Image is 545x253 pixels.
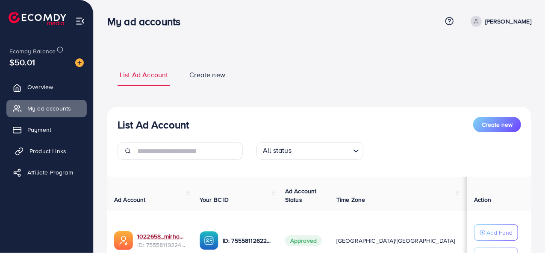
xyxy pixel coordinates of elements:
a: Overview [6,79,87,96]
p: [PERSON_NAME] [485,16,531,26]
span: Overview [27,83,53,91]
div: Search for option [256,142,363,160]
p: Add Fund [486,227,513,238]
span: Approved [285,235,322,246]
span: List Ad Account [120,70,168,80]
h3: My ad accounts [107,15,187,28]
a: My ad accounts [6,100,87,117]
span: Action [474,195,491,204]
button: Add Fund [474,224,518,241]
span: Time Zone [336,195,365,204]
a: 1022658_mirha_1759224591998 [137,232,186,241]
button: Create new [473,117,521,132]
a: Product Links [6,142,87,160]
img: ic-ba-acc.ded83a64.svg [200,231,218,250]
a: Payment [6,121,87,138]
span: Ecomdy Balance [9,47,56,55]
input: Search for option [294,144,350,157]
span: Ad Account Status [285,187,317,204]
span: Product Links [29,147,66,155]
p: ID: 7555811262282760210 [223,236,271,246]
span: Your BC ID [200,195,229,204]
img: ic-ads-acc.e4c84228.svg [114,231,133,250]
span: All status [261,144,293,157]
div: <span class='underline'>1022658_mirha_1759224591998</span></br>7555811922499665921 [137,232,186,250]
span: Affiliate Program [27,168,73,177]
span: Payment [27,125,51,134]
iframe: Chat [509,215,539,247]
img: menu [75,16,85,26]
span: $50.01 [9,56,35,68]
a: [PERSON_NAME] [467,16,531,27]
span: Create new [189,70,225,80]
span: Ad Account [114,195,146,204]
img: logo [9,12,66,25]
img: image [75,58,84,67]
a: Affiliate Program [6,164,87,181]
span: Create new [482,120,513,129]
h3: List Ad Account [118,119,189,131]
span: My ad accounts [27,104,71,113]
span: ID: 7555811922499665921 [137,241,186,249]
span: [GEOGRAPHIC_DATA]/[GEOGRAPHIC_DATA] [336,236,455,245]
